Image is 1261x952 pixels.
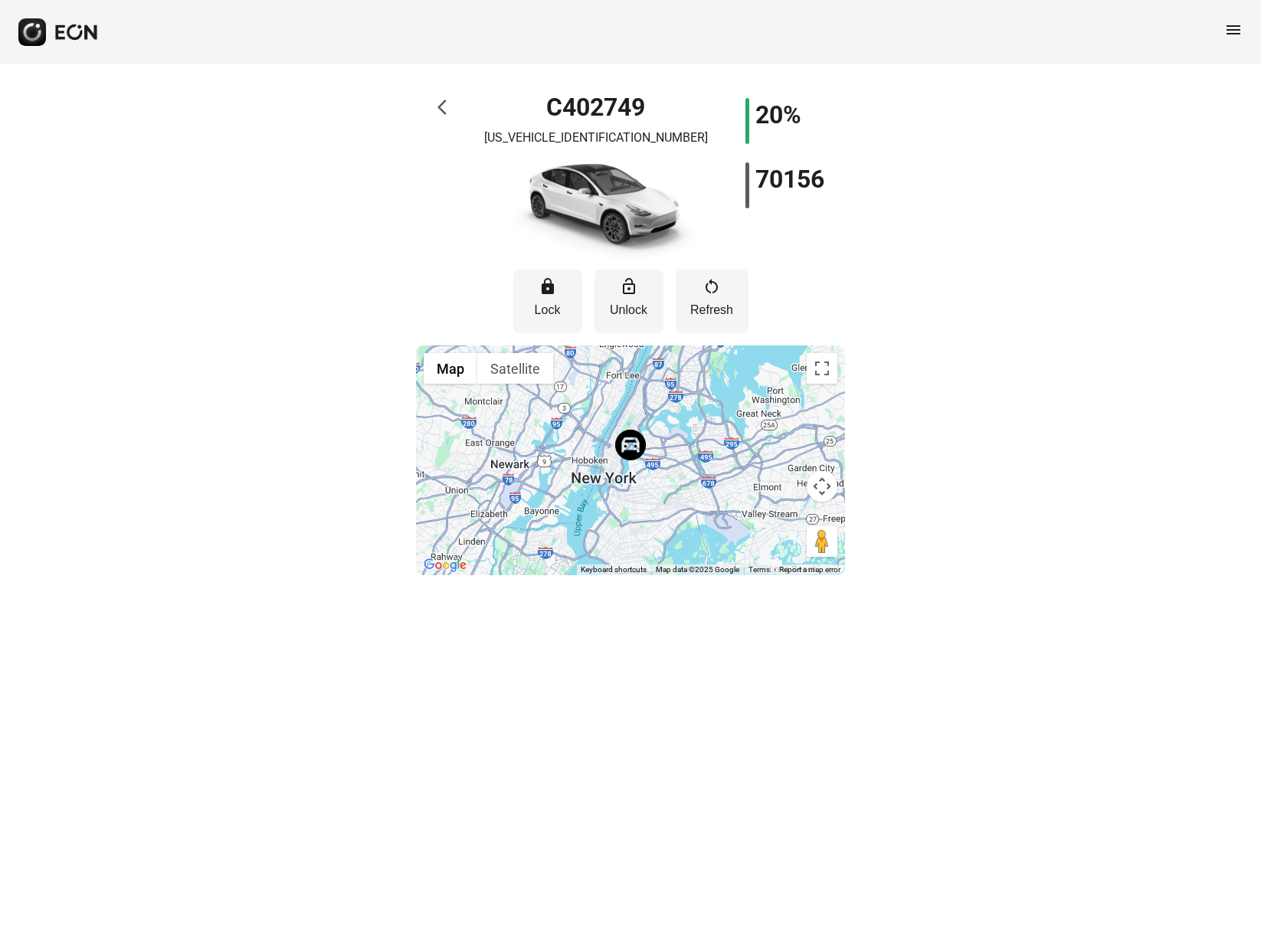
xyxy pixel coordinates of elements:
[513,270,582,333] button: Lock
[602,301,656,319] p: Unlock
[807,353,837,384] button: Toggle fullscreen view
[477,353,553,384] button: Show satellite imagery
[424,353,477,384] button: Show street map
[420,555,470,575] img: Google
[807,526,837,557] button: Drag Pegman onto the map to open Street View
[748,565,770,574] a: Terms (opens in new tab)
[703,277,721,296] span: restart_alt
[484,129,708,147] p: [US_VEHICLE_IDENTIFICATION_NUMBER]
[676,270,748,333] button: Refresh
[521,301,575,319] p: Lock
[620,277,638,296] span: lock_open
[807,471,837,502] button: Map camera controls
[539,277,557,296] span: lock
[420,555,470,575] a: Open this area in Google Maps (opens a new window)
[1224,21,1243,39] span: menu
[656,565,739,574] span: Map data ©2025 Google
[437,98,456,116] span: arrow_back_ios
[779,565,840,574] a: Report a map error
[546,98,645,116] h1: C402749
[755,106,801,124] h1: 20%
[594,270,663,333] button: Unlock
[581,564,647,575] button: Keyboard shortcuts
[755,170,824,188] h1: 70156
[489,153,703,260] img: car
[683,301,741,319] p: Refresh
